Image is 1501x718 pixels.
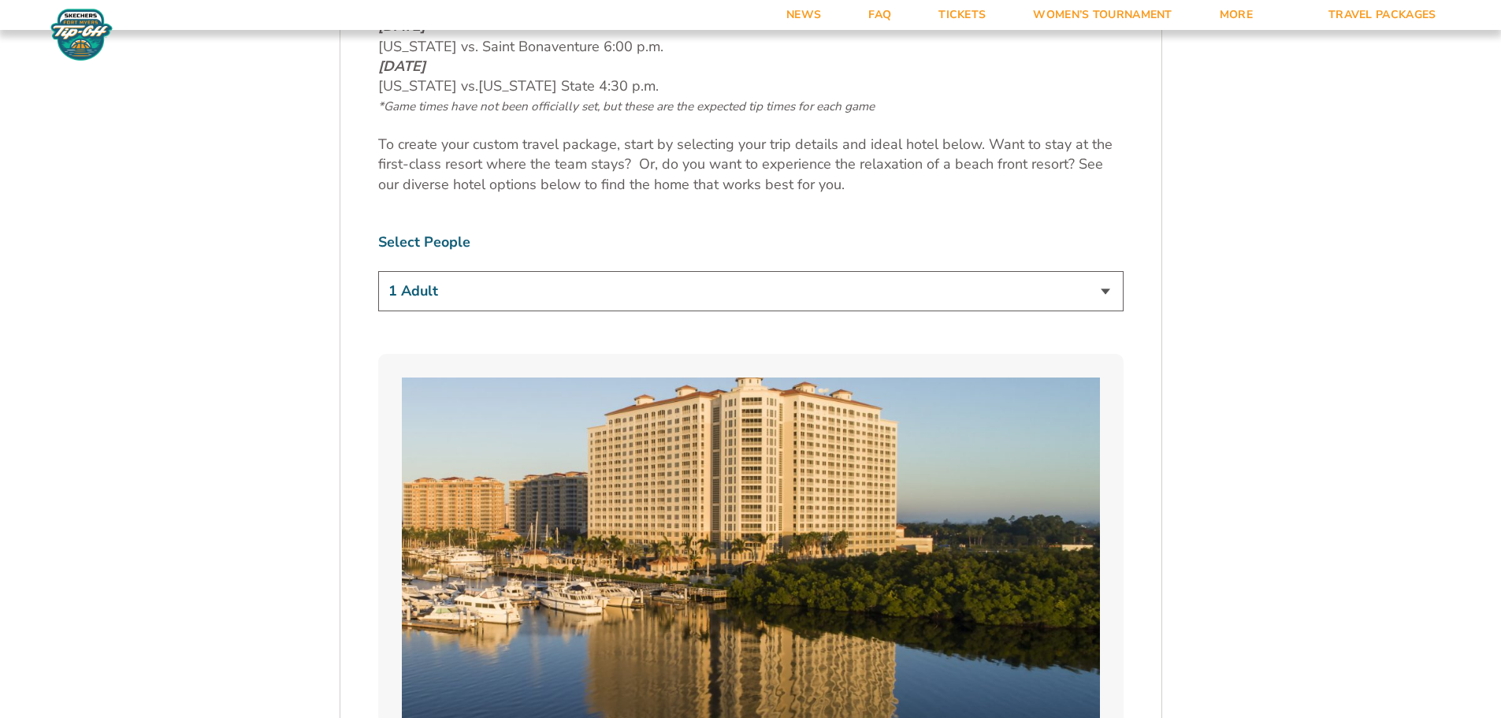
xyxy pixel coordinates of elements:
[378,57,425,76] em: [DATE]
[378,233,1124,252] label: Select People
[378,135,1124,195] p: To create your custom travel package, start by selecting your trip details and ideal hotel below....
[461,76,478,95] span: vs.
[47,8,116,61] img: Fort Myers Tip-Off
[378,99,875,114] span: *Game times have not been officially set, but these are the expected tip times for each game
[478,76,659,95] span: [US_STATE] State 4:30 p.m.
